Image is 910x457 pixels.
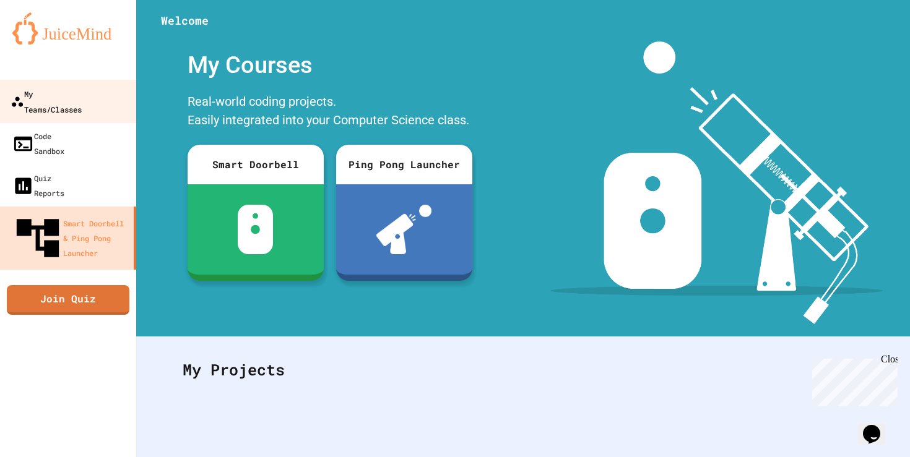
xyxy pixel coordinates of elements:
[12,213,129,263] div: Smart Doorbell & Ping Pong Launcher
[807,354,898,406] iframe: chat widget
[181,89,479,135] div: Real-world coding projects. Easily integrated into your Computer Science class.
[188,145,324,184] div: Smart Doorbell
[858,408,898,445] iframe: chat widget
[12,171,64,200] div: Quiz Reports
[336,145,472,184] div: Ping Pong Launcher
[181,41,479,89] div: My Courses
[12,12,124,45] img: logo-orange.svg
[11,86,82,116] div: My Teams/Classes
[550,41,882,324] img: banner-image-my-projects.png
[238,205,273,254] img: sdb-white.svg
[170,346,876,394] div: My Projects
[12,129,64,158] div: Code Sandbox
[7,285,129,315] a: Join Quiz
[5,5,85,79] div: Chat with us now!Close
[376,205,431,254] img: ppl-with-ball.png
